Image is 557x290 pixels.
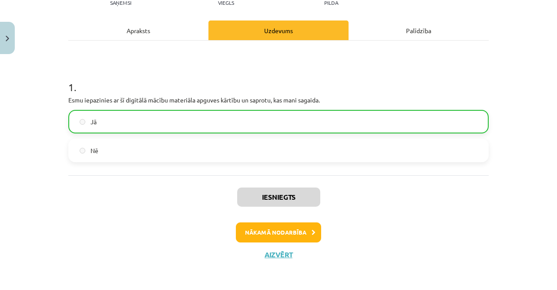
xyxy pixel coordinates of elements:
button: Nākamā nodarbība [236,222,321,242]
div: Palīdzība [349,20,489,40]
div: Uzdevums [208,20,349,40]
input: Nē [80,148,85,154]
div: Apraksts [68,20,208,40]
p: Esmu iepazinies ar šī digitālā mācību materiāla apguves kārtību un saprotu, kas mani sagaida. [68,96,489,105]
img: icon-close-lesson-0947bae3869378f0d4975bcd49f059093ad1ed9edebbc8119c70593378902aed.svg [6,36,9,41]
button: Iesniegts [237,188,320,207]
button: Aizvērt [262,250,295,259]
h1: 1 . [68,66,489,93]
span: Nē [91,146,98,155]
span: Jā [91,117,97,126]
input: Jā [80,119,85,125]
